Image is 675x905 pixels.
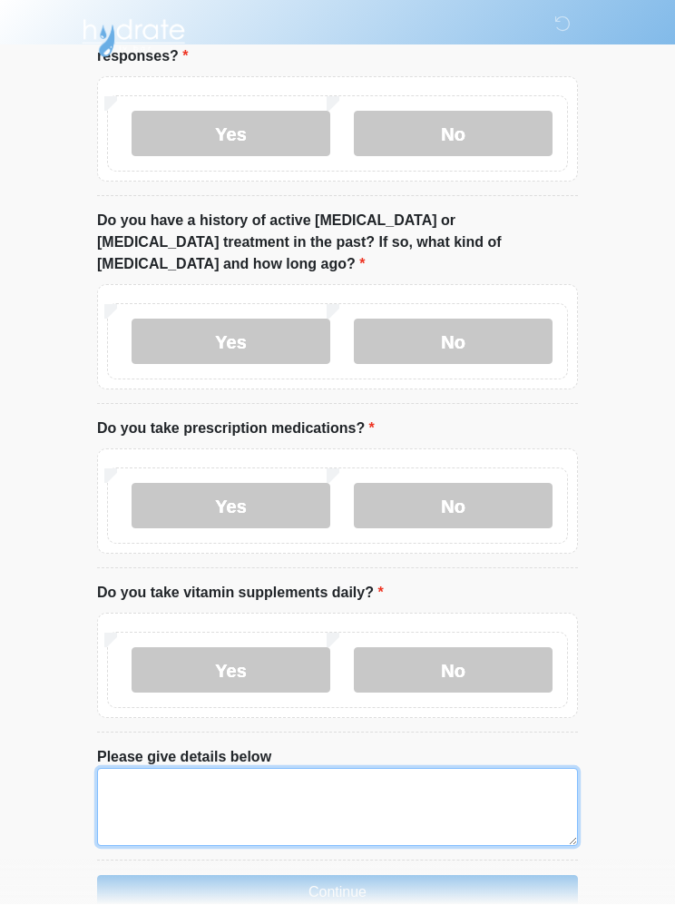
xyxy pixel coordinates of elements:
label: No [354,484,553,529]
label: Yes [132,648,330,694]
label: Do you have a history of active [MEDICAL_DATA] or [MEDICAL_DATA] treatment in the past? If so, wh... [97,211,578,276]
img: Hydrate IV Bar - Flagstaff Logo [79,14,188,59]
label: Yes [132,112,330,157]
label: Yes [132,484,330,529]
label: No [354,648,553,694]
label: Do you take vitamin supplements daily? [97,583,384,605]
label: Yes [132,320,330,365]
label: Do you take prescription medications? [97,418,375,440]
label: Please give details below [97,747,271,769]
label: No [354,320,553,365]
label: No [354,112,553,157]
